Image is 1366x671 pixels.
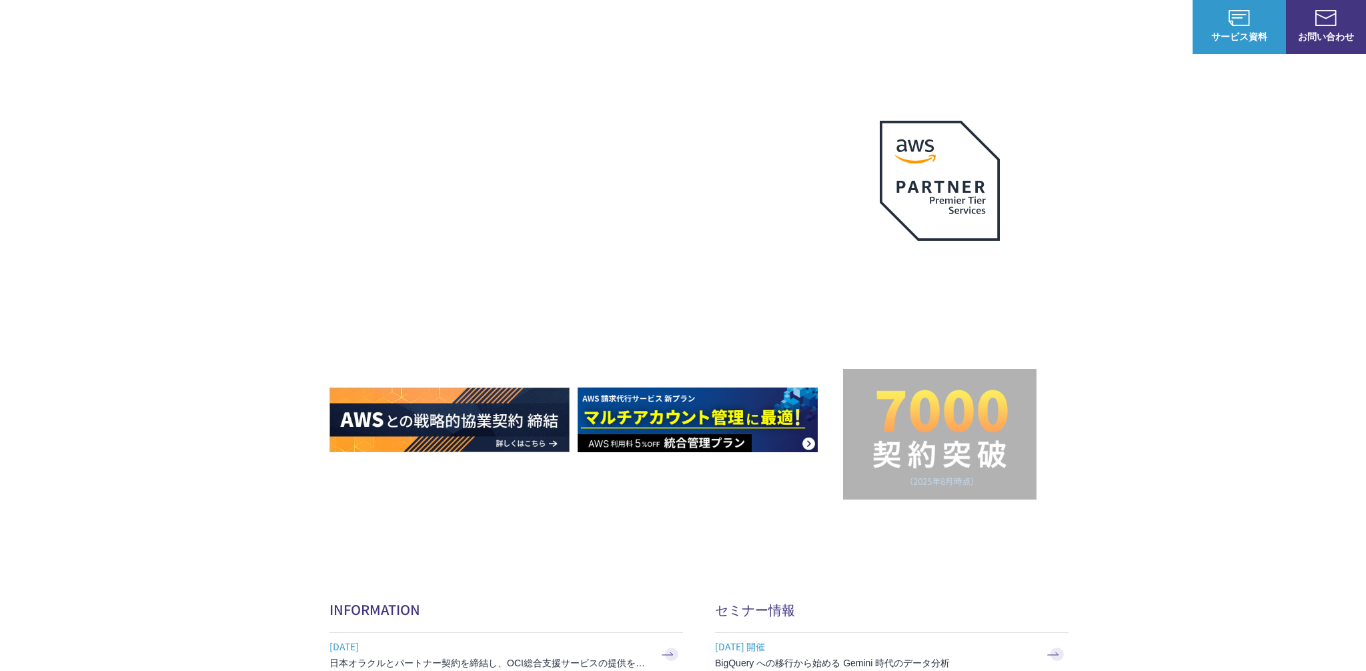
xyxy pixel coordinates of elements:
[153,13,250,41] span: NHN テコラス AWS総合支援サービス
[1229,10,1250,26] img: AWS総合支援サービス C-Chorus サービス資料
[329,147,843,206] p: AWSの導入からコスト削減、 構成・運用の最適化からデータ活用まで 規模や業種業態を問わない マネージドサービスで
[20,11,250,43] a: AWS総合支援サービス C-Chorus NHN テコラスAWS総合支援サービス
[731,20,763,34] p: 強み
[1315,10,1337,26] img: お問い合わせ
[1193,29,1286,43] span: サービス資料
[329,656,650,670] h3: 日本オラクルとパートナー契約を締結し、OCI総合支援サービスの提供を開始
[790,20,840,34] p: サービス
[880,121,1000,241] img: AWSプレミアティアサービスパートナー
[329,219,843,348] h1: AWS ジャーニーの 成功を実現
[715,656,1035,670] h3: BigQuery への移行から始める Gemini 時代のデータ分析
[578,388,818,452] img: AWS請求代行サービス 統合管理プラン
[1065,20,1115,34] p: ナレッジ
[867,20,974,34] p: 業種別ソリューション
[1000,20,1038,34] a: 導入事例
[870,389,1010,486] img: 契約件数
[1142,20,1179,34] a: ログイン
[329,388,570,452] img: AWSとの戦略的協業契約 締結
[329,600,683,619] h2: INFORMATION
[715,636,1035,656] span: [DATE] 開催
[1286,29,1366,43] span: お問い合わせ
[925,257,955,276] em: AWS
[329,636,650,656] span: [DATE]
[864,257,1016,308] p: 最上位プレミアティア サービスパートナー
[715,600,1069,619] h2: セミナー情報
